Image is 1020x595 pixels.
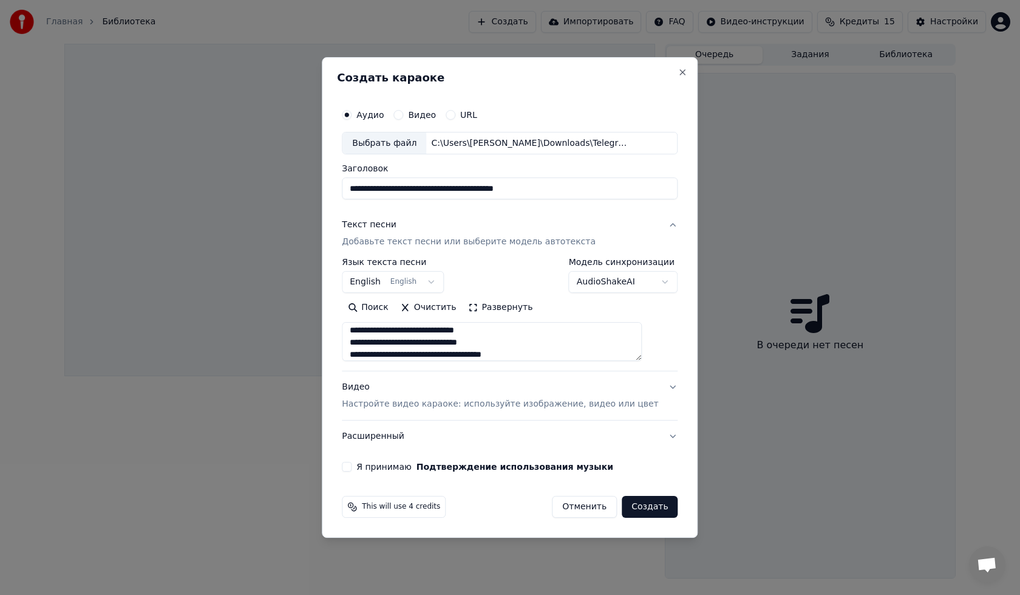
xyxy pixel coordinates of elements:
h2: Создать караоке [337,72,682,83]
span: This will use 4 credits [362,502,440,512]
div: Текст песниДобавьте текст песни или выберите модель автотекста [342,258,678,371]
button: Очистить [395,298,463,318]
label: Аудио [356,111,384,119]
label: Язык текста песни [342,258,444,267]
label: Заголовок [342,165,678,173]
button: Поиск [342,298,394,318]
p: Настройте видео караоке: используйте изображение, видео или цвет [342,398,658,410]
label: URL [460,111,477,119]
label: Модель синхронизации [569,258,678,267]
div: Выбрать файл [342,132,426,154]
button: Развернуть [462,298,539,318]
button: Я принимаю [416,463,613,471]
div: Видео [342,382,658,411]
button: Отменить [552,496,617,518]
button: Текст песниДобавьте текст песни или выберите модель автотекста [342,210,678,258]
button: Расширенный [342,421,678,452]
p: Добавьте текст песни или выберите модель автотекста [342,236,596,249]
div: C:\Users\[PERSON_NAME]\Downloads\Telegram Desktop\As Alive As You Need Me To Be - Nine Inch Nails... [426,137,633,150]
label: Я принимаю [356,463,613,471]
div: Текст песни [342,219,396,232]
button: ВидеоНастройте видео караоке: используйте изображение, видео или цвет [342,372,678,421]
button: Создать [622,496,678,518]
label: Видео [408,111,436,119]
